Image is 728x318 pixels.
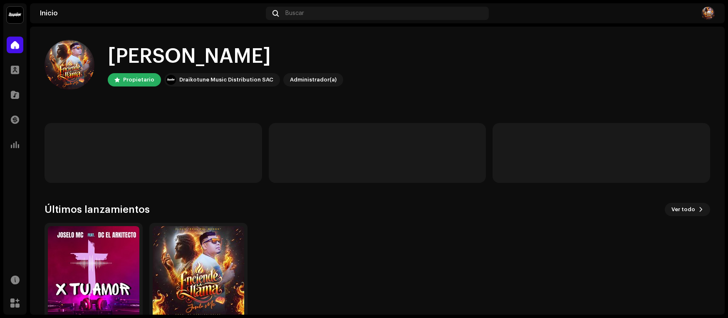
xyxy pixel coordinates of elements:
button: Ver todo [665,203,710,216]
span: Ver todo [671,201,695,218]
img: 260aa9f5-d8d3-4c4d-bad3-c587333b4959 [153,226,244,318]
img: 3296c135-750e-465b-85d3-29d23e6ee6b5 [701,7,715,20]
div: Inicio [40,10,262,17]
img: 793b947c-3225-4a41-a4bd-e00977ca7bc1 [48,226,139,318]
span: Buscar [285,10,304,17]
div: Propietario [123,75,154,85]
img: 10370c6a-d0e2-4592-b8a2-38f444b0ca44 [7,7,23,23]
img: 3296c135-750e-465b-85d3-29d23e6ee6b5 [45,40,94,90]
h3: Últimos lanzamientos [45,203,150,216]
div: Draikotune Music Distribution SAC [179,75,273,85]
div: [PERSON_NAME] [108,43,343,70]
img: 10370c6a-d0e2-4592-b8a2-38f444b0ca44 [166,75,176,85]
div: Administrador(a) [290,75,337,85]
